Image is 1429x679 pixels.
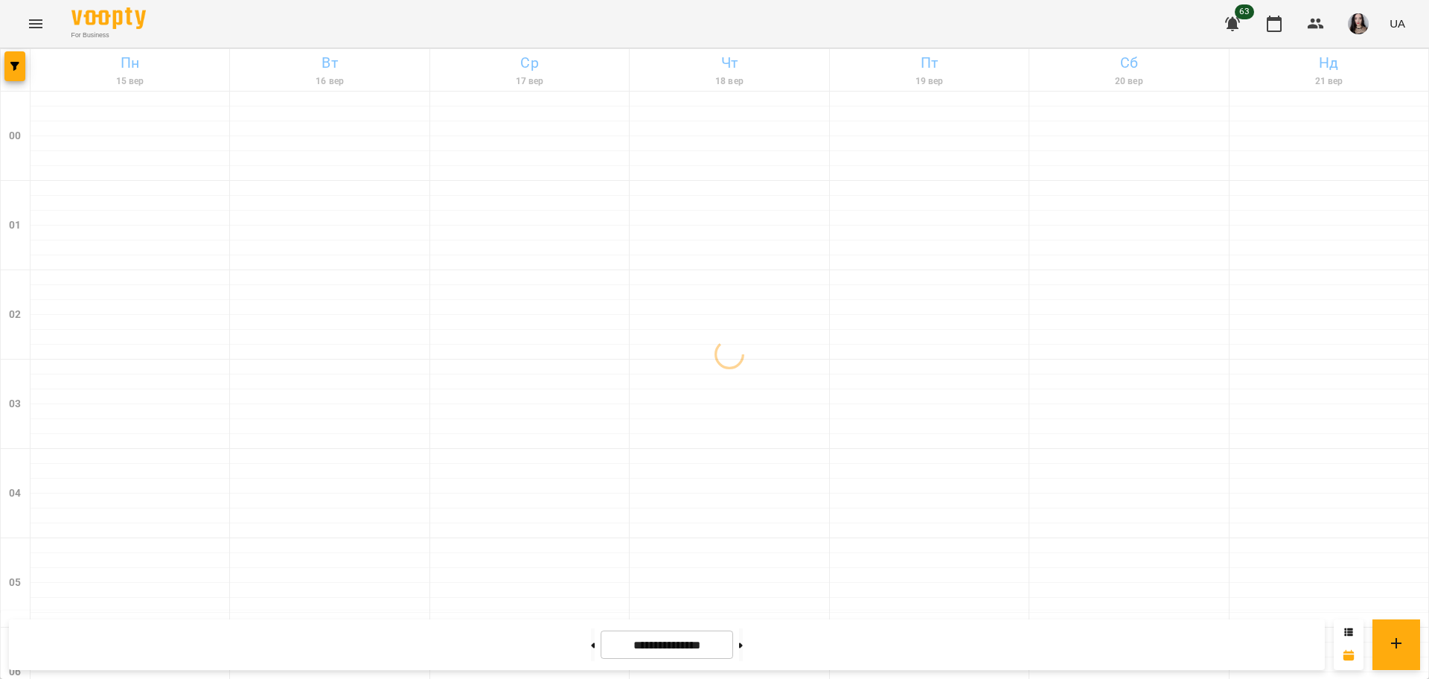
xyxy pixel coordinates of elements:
[1235,4,1254,19] span: 63
[432,74,627,89] h6: 17 вер
[1348,13,1369,34] img: 23d2127efeede578f11da5c146792859.jpg
[1232,74,1426,89] h6: 21 вер
[9,128,21,144] h6: 00
[9,396,21,412] h6: 03
[632,51,826,74] h6: Чт
[18,6,54,42] button: Menu
[1390,16,1405,31] span: UA
[9,485,21,502] h6: 04
[71,31,146,40] span: For Business
[232,51,426,74] h6: Вт
[33,74,227,89] h6: 15 вер
[1032,51,1226,74] h6: Сб
[1232,51,1426,74] h6: Нд
[832,74,1026,89] h6: 19 вер
[632,74,826,89] h6: 18 вер
[232,74,426,89] h6: 16 вер
[1384,10,1411,37] button: UA
[9,575,21,591] h6: 05
[432,51,627,74] h6: Ср
[1032,74,1226,89] h6: 20 вер
[9,217,21,234] h6: 01
[71,7,146,29] img: Voopty Logo
[832,51,1026,74] h6: Пт
[9,307,21,323] h6: 02
[33,51,227,74] h6: Пн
